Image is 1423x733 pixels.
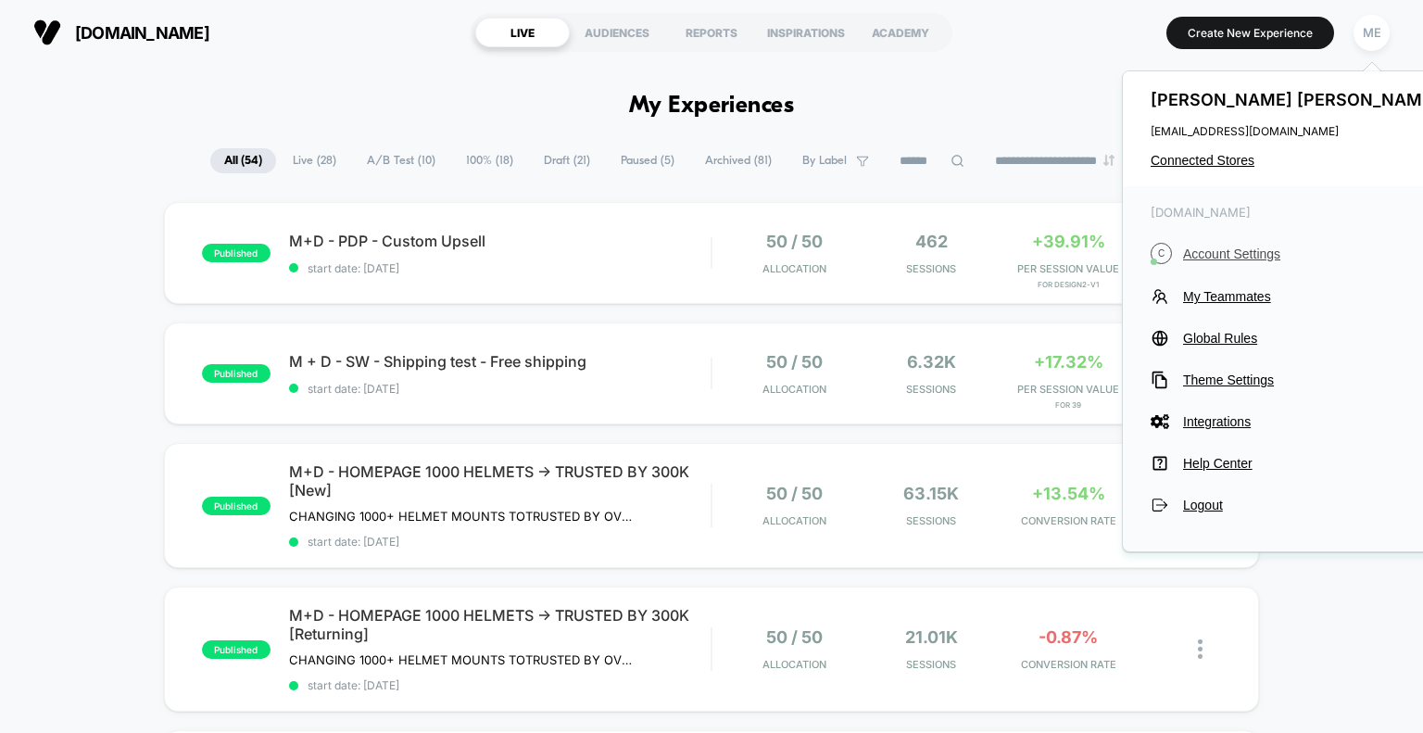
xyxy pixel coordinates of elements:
div: ACADEMY [853,18,948,47]
span: Allocation [762,383,826,396]
span: Sessions [867,383,995,396]
div: INSPIRATIONS [759,18,853,47]
span: start date: [DATE] [289,535,711,549]
span: +17.32% [1034,352,1103,372]
div: AUDIENCES [570,18,664,47]
button: Create New Experience [1166,17,1334,49]
span: +39.91% [1032,232,1105,251]
span: 63.15k [903,484,959,503]
span: 21.01k [905,627,958,647]
span: start date: [DATE] [289,382,711,396]
span: 462 [915,232,948,251]
span: Live ( 28 ) [279,148,350,173]
span: +13.54% [1032,484,1105,503]
span: published [202,244,271,262]
span: Allocation [762,262,826,275]
span: Paused ( 5 ) [607,148,688,173]
span: All ( 54 ) [210,148,276,173]
span: 50 / 50 [766,627,823,647]
span: for Design2-V1 [1004,280,1132,289]
span: published [202,364,271,383]
div: ME [1354,15,1390,51]
span: 100% ( 18 ) [452,148,527,173]
span: Sessions [867,658,995,671]
span: M+D - HOMEPAGE 1000 HELMETS -> TRUSTED BY 300K [Returning] [289,606,711,643]
span: Draft ( 21 ) [530,148,604,173]
span: CHANGING 1000+ HELMET MOUNTS TOTRUSTED BY OVER 300,000 RIDERS ON HOMEPAGE DESKTOP AND MOBILE [289,509,633,524]
span: A/B Test ( 10 ) [353,148,449,173]
span: start date: [DATE] [289,261,711,275]
span: M + D - SW - Shipping test - Free shipping [289,352,711,371]
span: published [202,640,271,659]
span: PER SESSION VALUE [1004,383,1132,396]
h1: My Experiences [629,93,795,120]
img: Visually logo [33,19,61,46]
span: 6.32k [907,352,956,372]
span: By Label [802,154,847,168]
button: ME [1348,14,1395,52]
span: Allocation [762,514,826,527]
span: M+D - HOMEPAGE 1000 HELMETS -> TRUSTED BY 300K [New] [289,462,711,499]
div: LIVE [475,18,570,47]
span: 50 / 50 [766,352,823,372]
i: C [1151,243,1172,264]
span: start date: [DATE] [289,678,711,692]
span: Sessions [867,514,995,527]
img: end [1103,155,1114,166]
span: for 39 [1004,400,1132,410]
span: [DOMAIN_NAME] [75,23,209,43]
span: published [202,497,271,515]
span: CONVERSION RATE [1004,514,1132,527]
button: [DOMAIN_NAME] [28,18,215,47]
span: M+D - PDP - Custom Upsell [289,232,711,250]
span: 50 / 50 [766,232,823,251]
span: CONVERSION RATE [1004,658,1132,671]
span: CHANGING 1000+ HELMET MOUNTS TOTRUSTED BY OVER 300,000 RIDERS ON HOMEPAGE DESKTOP AND MOBILERETUR... [289,652,633,667]
span: -0.87% [1039,627,1098,647]
span: 50 / 50 [766,484,823,503]
span: Sessions [867,262,995,275]
img: close [1198,639,1203,659]
span: Archived ( 81 ) [691,148,786,173]
span: Allocation [762,658,826,671]
span: PER SESSION VALUE [1004,262,1132,275]
div: REPORTS [664,18,759,47]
